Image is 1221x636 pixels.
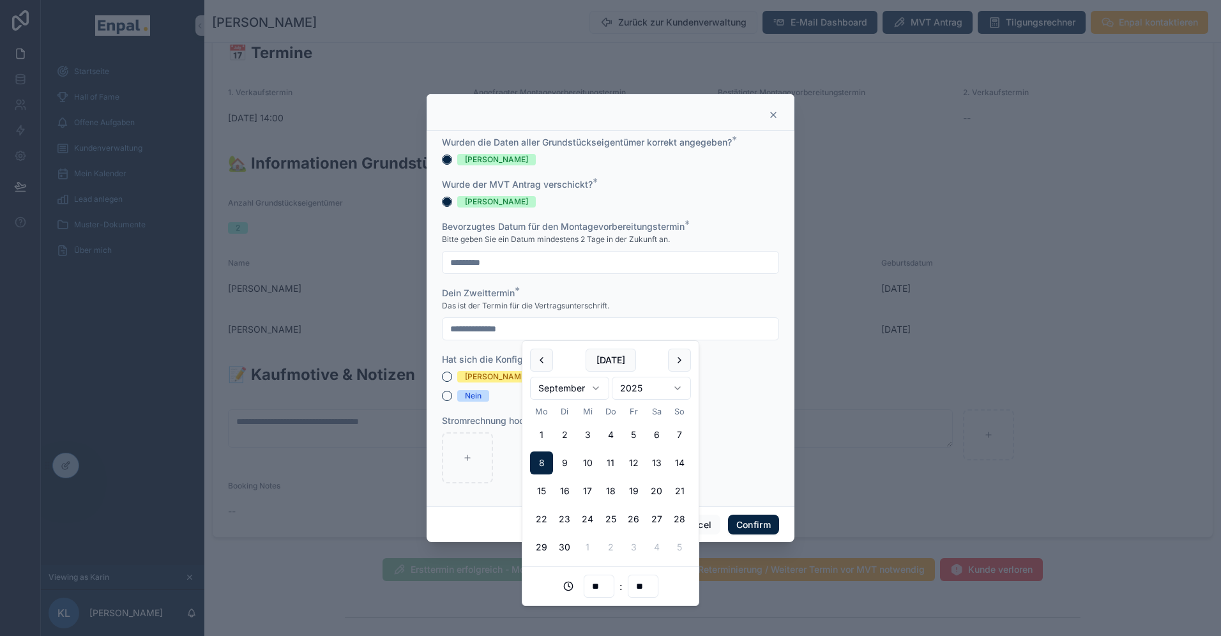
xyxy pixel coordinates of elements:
div: : [530,575,691,598]
button: Samstag, 20. September 2025 [645,480,668,503]
button: Dienstag, 2. September 2025 [553,423,576,446]
button: Donnerstag, 18. September 2025 [599,480,622,503]
button: Samstag, 27. September 2025 [645,508,668,531]
button: Mittwoch, 3. September 2025 [576,423,599,446]
table: September 2025 [530,405,691,559]
span: Bitte geben Sie ein Datum mindestens 2 Tage in der Zukunft an. [442,234,670,245]
button: Freitag, 19. September 2025 [622,480,645,503]
span: Dein Zweittermin [442,287,515,298]
button: Sonntag, 7. September 2025 [668,423,691,446]
button: Freitag, 3. Oktober 2025 [622,536,645,559]
button: Samstag, 6. September 2025 [645,423,668,446]
th: Sonntag [668,405,691,418]
th: Samstag [645,405,668,418]
button: Samstag, 4. Oktober 2025 [645,536,668,559]
span: Wurden die Daten aller Grundstückseigentümer korrekt angegeben? [442,137,732,148]
button: Mittwoch, 10. September 2025 [576,451,599,474]
button: Mittwoch, 1. Oktober 2025 [576,536,599,559]
th: Donnerstag [599,405,622,418]
button: Sonntag, 14. September 2025 [668,451,691,474]
button: Dienstag, 9. September 2025 [553,451,576,474]
button: Donnerstag, 4. September 2025 [599,423,622,446]
div: [PERSON_NAME] [465,154,528,165]
button: Sonntag, 21. September 2025 [668,480,691,503]
span: Stromrechnung hochladen [442,415,553,426]
button: Mittwoch, 17. September 2025 [576,480,599,503]
span: Wurde der MVT Antrag verschickt? [442,179,593,190]
span: Hat sich die Konfiguration des Systems verändert? [442,354,658,365]
button: Freitag, 26. September 2025 [622,508,645,531]
th: Freitag [622,405,645,418]
span: Das ist der Termin für die Vertragsunterschrift. [442,301,609,311]
button: Confirm [728,515,779,535]
button: [DATE] [586,349,636,372]
th: Mittwoch [576,405,599,418]
button: Montag, 1. September 2025 [530,423,553,446]
button: Donnerstag, 25. September 2025 [599,508,622,531]
button: Donnerstag, 2. Oktober 2025 [599,536,622,559]
div: [PERSON_NAME] [465,371,528,382]
button: Mittwoch, 24. September 2025 [576,508,599,531]
button: Montag, 15. September 2025 [530,480,553,503]
button: Montag, 22. September 2025 [530,508,553,531]
span: Bevorzugtes Datum für den Montagevorbereitungstermin [442,221,685,232]
button: Freitag, 5. September 2025 [622,423,645,446]
div: [PERSON_NAME] [465,196,528,208]
button: Sonntag, 5. Oktober 2025 [668,536,691,559]
button: Sonntag, 28. September 2025 [668,508,691,531]
button: Samstag, 13. September 2025 [645,451,668,474]
button: Montag, 8. September 2025, selected [530,451,553,474]
button: Freitag, 12. September 2025 [622,451,645,474]
button: Dienstag, 30. September 2025 [553,536,576,559]
th: Dienstag [553,405,576,418]
th: Montag [530,405,553,418]
button: Dienstag, 23. September 2025 [553,508,576,531]
button: Dienstag, 16. September 2025 [553,480,576,503]
button: Montag, 29. September 2025 [530,536,553,559]
div: Nein [465,390,482,402]
button: Donnerstag, 11. September 2025 [599,451,622,474]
